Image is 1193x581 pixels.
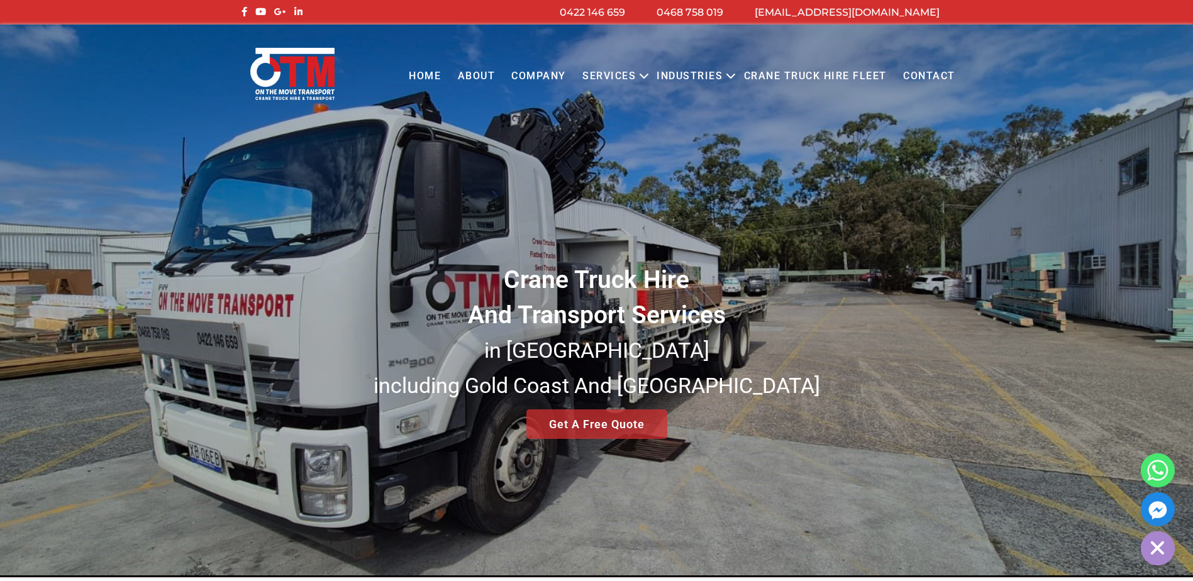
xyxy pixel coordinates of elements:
a: Services [574,59,644,94]
a: Get A Free Quote [526,409,667,439]
a: 0422 146 659 [560,6,625,18]
a: Industries [648,59,731,94]
a: Whatsapp [1141,453,1175,487]
a: Crane Truck Hire Fleet [735,59,894,94]
a: COMPANY [503,59,574,94]
a: Facebook_Messenger [1141,492,1175,526]
a: [EMAIL_ADDRESS][DOMAIN_NAME] [755,6,940,18]
a: Home [401,59,449,94]
a: About [449,59,503,94]
a: Contact [895,59,963,94]
small: in [GEOGRAPHIC_DATA] including Gold Coast And [GEOGRAPHIC_DATA] [374,338,820,398]
a: 0468 758 019 [657,6,723,18]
